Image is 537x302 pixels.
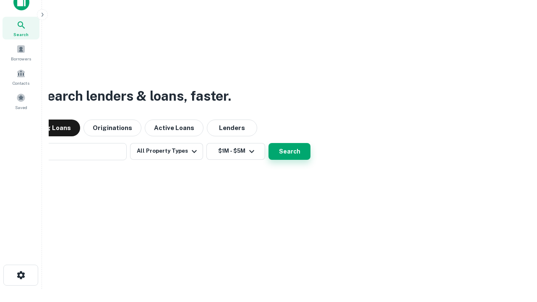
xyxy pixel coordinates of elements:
[3,41,39,64] a: Borrowers
[83,120,141,136] button: Originations
[15,104,27,111] span: Saved
[206,143,265,160] button: $1M - $5M
[495,235,537,275] iframe: Chat Widget
[3,90,39,112] a: Saved
[13,80,29,86] span: Contacts
[268,143,310,160] button: Search
[130,143,203,160] button: All Property Types
[38,86,231,106] h3: Search lenders & loans, faster.
[3,17,39,39] a: Search
[11,55,31,62] span: Borrowers
[13,31,29,38] span: Search
[3,65,39,88] a: Contacts
[207,120,257,136] button: Lenders
[145,120,203,136] button: Active Loans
